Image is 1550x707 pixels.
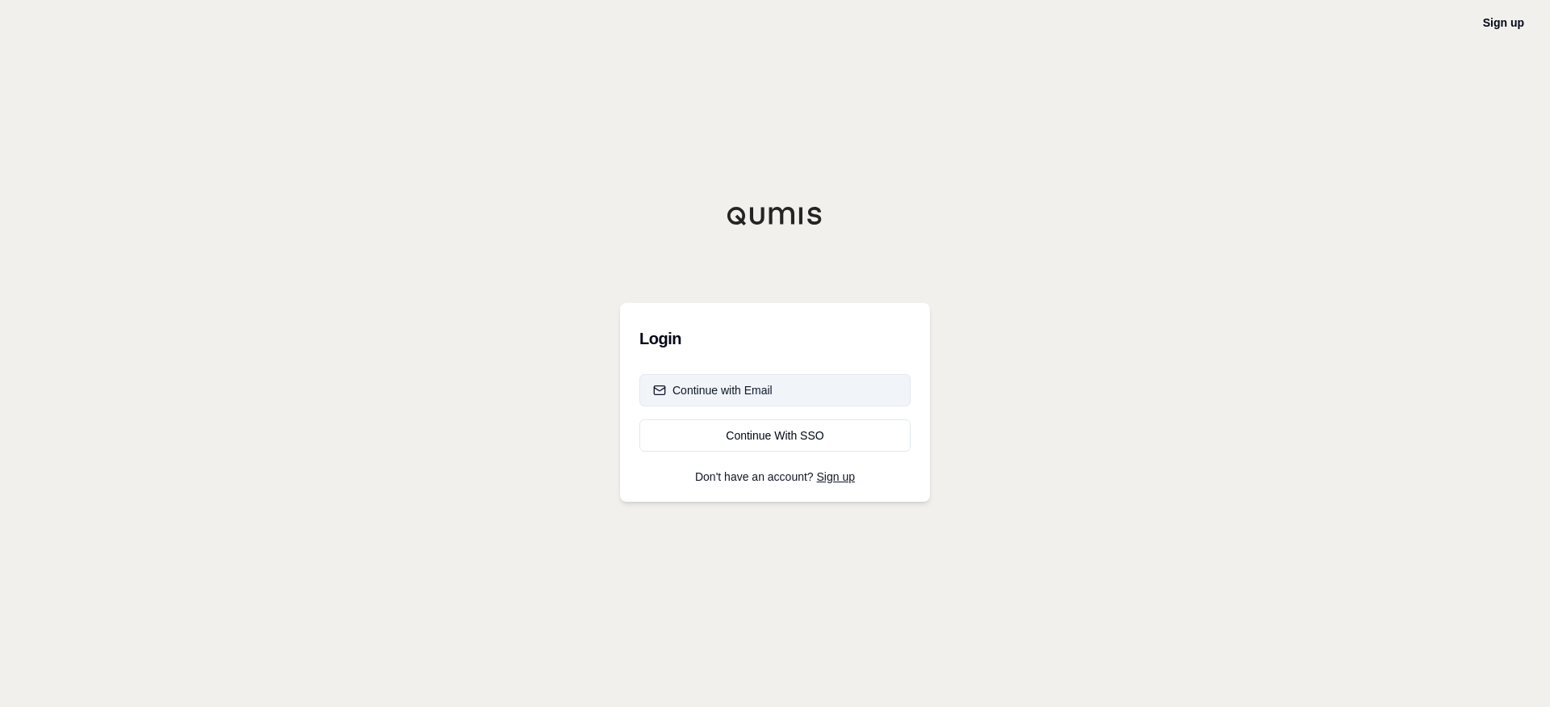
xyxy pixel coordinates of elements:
[653,427,897,444] div: Continue With SSO
[1483,16,1524,29] a: Sign up
[653,382,773,398] div: Continue with Email
[817,470,855,483] a: Sign up
[727,206,823,225] img: Qumis
[639,322,911,355] h3: Login
[639,419,911,452] a: Continue With SSO
[639,471,911,482] p: Don't have an account?
[639,374,911,406] button: Continue with Email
